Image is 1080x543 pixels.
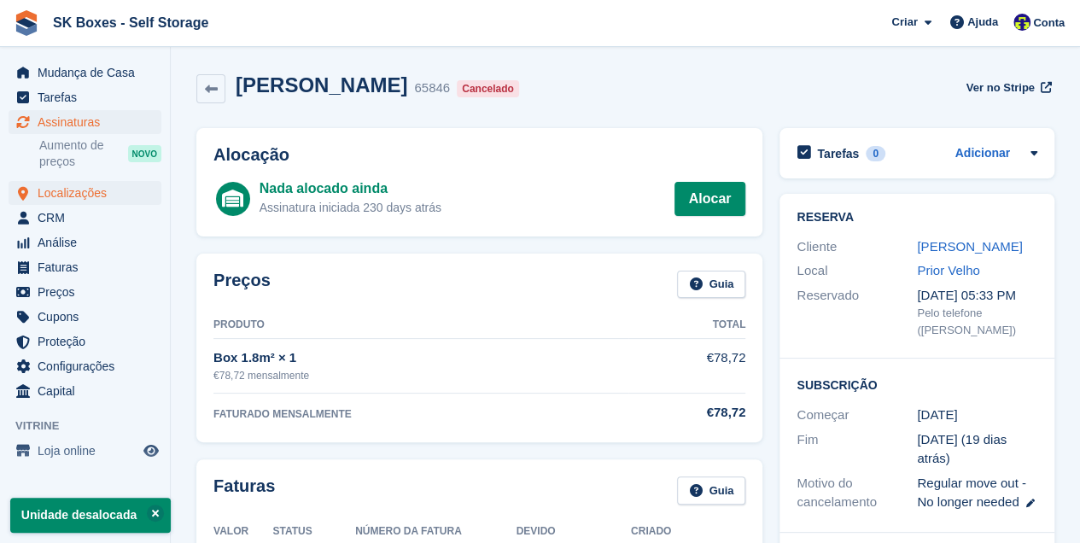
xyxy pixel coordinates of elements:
[213,476,275,505] h2: Faturas
[628,403,746,423] div: €78,72
[38,354,140,378] span: Configurações
[38,206,140,230] span: CRM
[917,239,1022,254] a: [PERSON_NAME]
[14,10,39,36] img: stora-icon-8386f47178a22dfd0bd8f6a31ec36ba5ce8667c1dd55bd0f319d3a0aa187defe.svg
[9,354,161,378] a: menu
[128,145,161,162] div: NOVO
[797,261,917,281] div: Local
[797,237,917,257] div: Cliente
[628,312,746,339] th: Total
[39,137,161,171] a: Aumento de preços NOVO
[38,85,140,109] span: Tarefas
[414,79,450,98] div: 65846
[9,439,161,463] a: menu
[38,255,140,279] span: Faturas
[213,271,271,299] h2: Preços
[960,73,1054,102] a: Ver no Stripe
[38,231,140,254] span: Análise
[866,146,885,161] div: 0
[954,144,1010,164] a: Adicionar
[628,339,746,393] td: €78,72
[797,376,1037,393] h2: Subscrição
[797,430,917,469] div: Fim
[817,146,859,161] h2: Tarefas
[9,255,161,279] a: menu
[213,406,628,422] div: FATURADO MENSALMENTE
[677,476,745,505] a: Guia
[9,110,161,134] a: menu
[236,73,407,96] h2: [PERSON_NAME]
[9,231,161,254] a: menu
[260,199,441,217] div: Assinatura iniciada 230 days atrás
[917,432,1007,466] span: [DATE] (19 dias atrás)
[966,79,1035,96] span: Ver no Stripe
[38,305,140,329] span: Cupons
[457,80,519,97] div: Cancelado
[9,181,161,205] a: menu
[38,439,140,463] span: Loja online
[9,305,161,329] a: menu
[9,280,161,304] a: menu
[917,476,1026,510] span: Regular move out - No longer needed
[46,9,215,37] a: SK Boxes - Self Storage
[38,181,140,205] span: Localizações
[38,379,140,403] span: Capital
[141,441,161,461] a: Loja de pré-visualização
[10,498,171,533] p: Unidade desalocada
[15,417,170,435] span: Vitrine
[39,137,128,170] span: Aumento de preços
[38,280,140,304] span: Preços
[917,286,1037,306] div: [DATE] 05:33 PM
[891,14,917,31] span: Criar
[9,330,161,353] a: menu
[213,368,628,383] div: €78,72 mensalmente
[677,271,745,299] a: Guia
[213,312,628,339] th: Produto
[797,474,917,512] div: Motivo do cancelamento
[967,14,998,31] span: Ajuda
[917,263,979,277] a: Prior Velho
[9,206,161,230] a: menu
[38,110,140,134] span: Assinaturas
[797,211,1037,225] h2: Reserva
[9,379,161,403] a: menu
[674,182,746,216] a: Alocar
[213,145,745,165] h2: Alocação
[38,330,140,353] span: Proteção
[797,286,917,339] div: Reservado
[917,305,1037,338] div: Pelo telefone ([PERSON_NAME])
[917,406,957,425] time: 2025-01-01 01:00:00 UTC
[38,61,140,85] span: Mudança de Casa
[1033,15,1065,32] span: Conta
[260,178,441,199] div: Nada alocado ainda
[1013,14,1030,31] img: Rita Ferreira
[9,61,161,85] a: menu
[213,348,628,368] div: Box 1.8m² × 1
[9,85,161,109] a: menu
[797,406,917,425] div: Começar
